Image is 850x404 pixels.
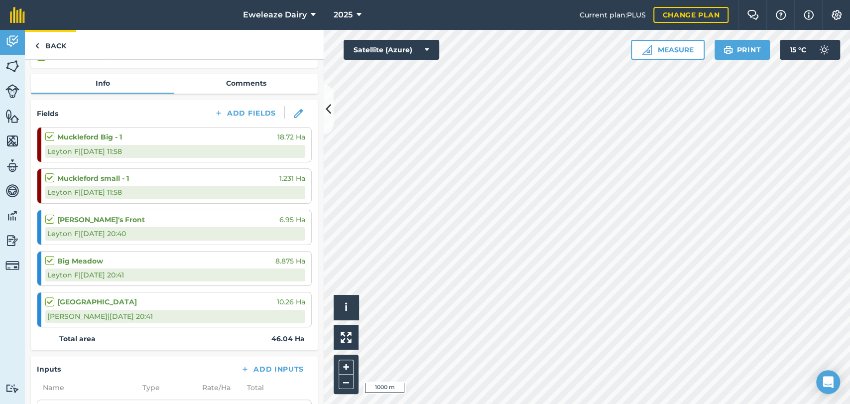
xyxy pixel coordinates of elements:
strong: 46.04 Ha [271,333,305,344]
span: 10.26 Ha [277,296,305,307]
img: Four arrows, one pointing top left, one top right, one bottom right and the last bottom left [341,332,352,343]
span: 1.231 Ha [279,173,305,184]
button: 15 °C [780,40,840,60]
div: Leyton F | [DATE] 20:40 [45,227,305,240]
img: fieldmargin Logo [10,7,25,23]
img: svg+xml;base64,PHN2ZyB4bWxucz0iaHR0cDovL3d3dy53My5vcmcvMjAwMC9zdmciIHdpZHRoPSI1NiIgaGVpZ2h0PSI2MC... [5,59,19,74]
button: – [339,375,354,389]
strong: Big Meadow [57,256,103,267]
span: 15 ° C [790,40,806,60]
div: Leyton F | [DATE] 11:58 [45,145,305,158]
span: Current plan : PLUS [579,9,645,20]
button: Measure [631,40,705,60]
img: svg+xml;base64,PD94bWwgdmVyc2lvbj0iMS4wIiBlbmNvZGluZz0idXRmLTgiPz4KPCEtLSBHZW5lcmF0b3I6IEFkb2JlIE... [814,40,834,60]
img: svg+xml;base64,PD94bWwgdmVyc2lvbj0iMS4wIiBlbmNvZGluZz0idXRmLTgiPz4KPCEtLSBHZW5lcmF0b3I6IEFkb2JlIE... [5,183,19,198]
button: Satellite (Azure) [344,40,439,60]
div: [PERSON_NAME] | [DATE] 20:41 [45,310,305,323]
img: svg+xml;base64,PD94bWwgdmVyc2lvbj0iMS4wIiBlbmNvZGluZz0idXRmLTgiPz4KPCEtLSBHZW5lcmF0b3I6IEFkb2JlIE... [5,158,19,173]
button: + [339,360,354,375]
img: svg+xml;base64,PD94bWwgdmVyc2lvbj0iMS4wIiBlbmNvZGluZz0idXRmLTgiPz4KPCEtLSBHZW5lcmF0b3I6IEFkb2JlIE... [5,233,19,248]
img: svg+xml;base64,PD94bWwgdmVyc2lvbj0iMS4wIiBlbmNvZGluZz0idXRmLTgiPz4KPCEtLSBHZW5lcmF0b3I6IEFkb2JlIE... [5,34,19,49]
img: A question mark icon [775,10,787,20]
img: svg+xml;base64,PD94bWwgdmVyc2lvbj0iMS4wIiBlbmNvZGluZz0idXRmLTgiPz4KPCEtLSBHZW5lcmF0b3I6IEFkb2JlIE... [5,84,19,98]
img: svg+xml;base64,PD94bWwgdmVyc2lvbj0iMS4wIiBlbmNvZGluZz0idXRmLTgiPz4KPCEtLSBHZW5lcmF0b3I6IEFkb2JlIE... [5,384,19,393]
span: 2025 [334,9,353,21]
a: Info [31,74,174,93]
div: Open Intercom Messenger [816,370,840,394]
img: svg+xml;base64,PHN2ZyB4bWxucz0iaHR0cDovL3d3dy53My5vcmcvMjAwMC9zdmciIHdpZHRoPSIxOSIgaGVpZ2h0PSIyNC... [724,44,733,56]
strong: Total area [59,333,96,344]
button: Add Inputs [233,362,312,376]
img: svg+xml;base64,PHN2ZyB4bWxucz0iaHR0cDovL3d3dy53My5vcmcvMjAwMC9zdmciIHdpZHRoPSI1NiIgaGVpZ2h0PSI2MC... [5,109,19,124]
button: Add Fields [206,106,284,120]
strong: Muckleford Big - 1 [57,132,122,142]
button: Print [715,40,770,60]
span: 18.72 Ha [277,132,305,142]
a: Back [25,30,76,59]
span: Type [136,382,196,393]
span: 8.875 Ha [275,256,305,267]
span: Eweleaze Dairy [243,9,307,21]
img: svg+xml;base64,PHN2ZyB4bWxucz0iaHR0cDovL3d3dy53My5vcmcvMjAwMC9zdmciIHdpZHRoPSI5IiBoZWlnaHQ9IjI0Ii... [35,40,39,52]
div: Leyton F | [DATE] 11:58 [45,186,305,199]
a: Comments [174,74,318,93]
span: i [345,301,348,313]
button: i [334,295,359,320]
img: A cog icon [831,10,843,20]
strong: Muckleford small - 1 [57,173,129,184]
img: Ruler icon [642,45,652,55]
span: Rate/ Ha [196,382,241,393]
img: svg+xml;base64,PHN2ZyB3aWR0aD0iMTgiIGhlaWdodD0iMTgiIHZpZXdCb3g9IjAgMCAxOCAxOCIgZmlsbD0ibm9uZSIgeG... [294,109,303,118]
div: Leyton F | [DATE] 20:41 [45,269,305,281]
h4: Fields [37,108,58,119]
span: 6.95 Ha [279,214,305,225]
img: svg+xml;base64,PD94bWwgdmVyc2lvbj0iMS4wIiBlbmNvZGluZz0idXRmLTgiPz4KPCEtLSBHZW5lcmF0b3I6IEFkb2JlIE... [5,259,19,272]
img: svg+xml;base64,PHN2ZyB4bWxucz0iaHR0cDovL3d3dy53My5vcmcvMjAwMC9zdmciIHdpZHRoPSI1NiIgaGVpZ2h0PSI2MC... [5,134,19,148]
img: Two speech bubbles overlapping with the left bubble in the forefront [747,10,759,20]
span: Name [37,382,136,393]
a: Change plan [653,7,729,23]
h4: Inputs [37,364,61,375]
strong: [PERSON_NAME]'s Front [57,214,145,225]
img: svg+xml;base64,PD94bWwgdmVyc2lvbj0iMS4wIiBlbmNvZGluZz0idXRmLTgiPz4KPCEtLSBHZW5lcmF0b3I6IEFkb2JlIE... [5,208,19,223]
img: svg+xml;base64,PHN2ZyB4bWxucz0iaHR0cDovL3d3dy53My5vcmcvMjAwMC9zdmciIHdpZHRoPSIxNyIgaGVpZ2h0PSIxNy... [804,9,814,21]
span: Total [241,382,264,393]
strong: [GEOGRAPHIC_DATA] [57,296,137,307]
